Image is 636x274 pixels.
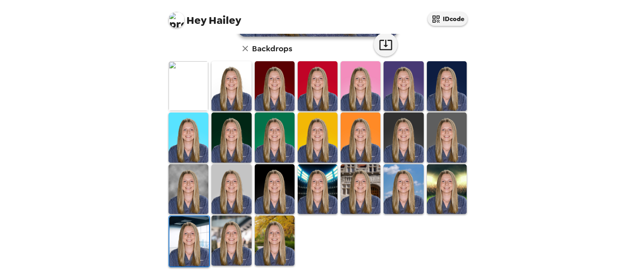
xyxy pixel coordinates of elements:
[169,8,241,26] span: Hailey
[186,13,206,27] span: Hey
[169,12,184,28] img: profile pic
[169,61,208,111] img: Original
[428,12,467,26] button: IDcode
[252,42,292,55] h6: Backdrops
